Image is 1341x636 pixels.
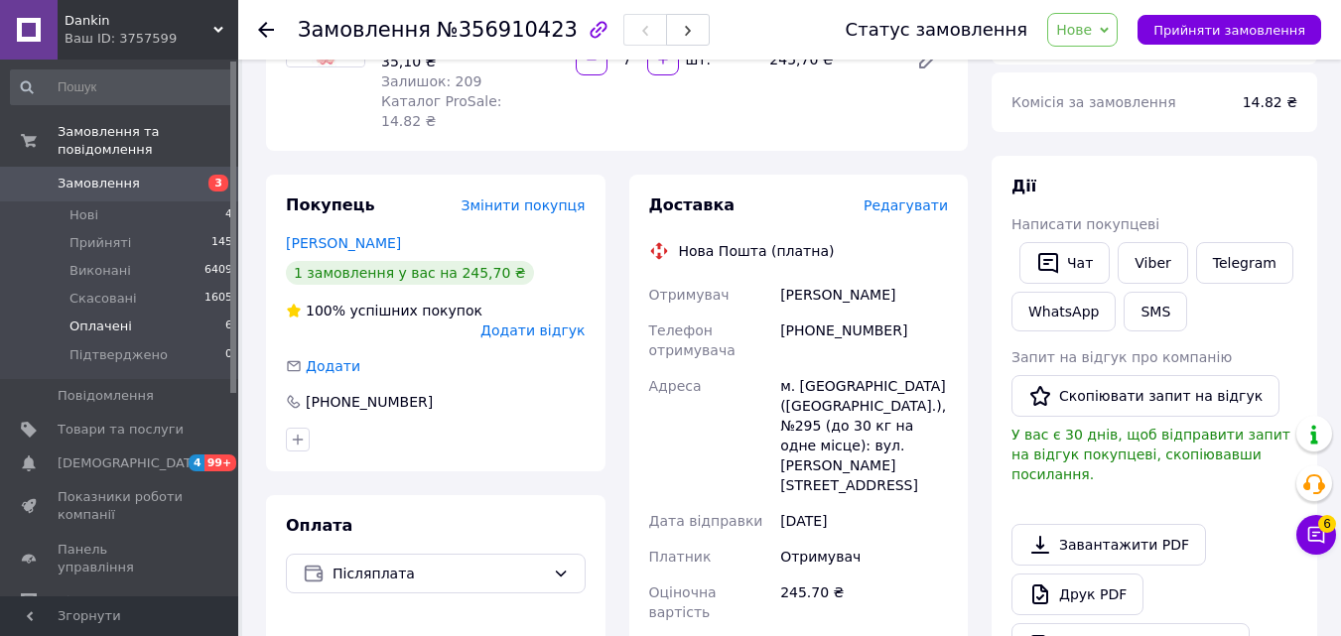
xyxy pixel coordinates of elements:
[649,195,736,214] span: Доставка
[776,313,952,368] div: [PHONE_NUMBER]
[58,454,204,472] span: [DEMOGRAPHIC_DATA]
[1011,177,1036,195] span: Дії
[258,20,274,40] div: Повернутися назад
[189,454,204,471] span: 4
[58,541,184,576] span: Панель управління
[69,206,98,224] span: Нові
[846,20,1028,40] div: Статус замовлення
[286,261,534,285] div: 1 замовлення у вас на 245,70 ₴
[69,346,168,364] span: Підтверджено
[381,73,481,89] span: Залишок: 209
[1124,292,1187,331] button: SMS
[1011,216,1159,232] span: Написати покупцеві
[225,318,232,335] span: 6
[69,234,131,252] span: Прийняті
[1056,22,1092,38] span: Нове
[776,368,952,503] div: м. [GEOGRAPHIC_DATA] ([GEOGRAPHIC_DATA].), №295 (до 30 кг на одне місце): вул. [PERSON_NAME][STRE...
[381,93,501,129] span: Каталог ProSale: 14.82 ₴
[58,421,184,439] span: Товари та послуги
[1243,94,1297,110] span: 14.82 ₴
[286,516,352,535] span: Оплата
[381,52,560,71] div: 35,10 ₴
[864,197,948,213] span: Редагувати
[480,322,585,338] span: Додати відгук
[1196,242,1293,284] a: Telegram
[69,318,132,335] span: Оплачені
[649,549,712,565] span: Платник
[58,387,154,405] span: Повідомлення
[462,197,586,213] span: Змінити покупця
[1011,349,1232,365] span: Запит на відгук про компанію
[776,574,952,630] div: 245.70 ₴
[776,277,952,313] div: [PERSON_NAME]
[225,206,232,224] span: 4
[776,503,952,539] div: [DATE]
[65,30,238,48] div: Ваш ID: 3757599
[58,592,109,610] span: Відгуки
[225,346,232,364] span: 0
[204,262,232,280] span: 6409
[286,195,375,214] span: Покупець
[437,18,578,42] span: №356910423
[1118,242,1187,284] a: Viber
[649,378,702,394] span: Адреса
[1011,292,1116,331] a: WhatsApp
[286,235,401,251] a: [PERSON_NAME]
[776,539,952,574] div: Отримувач
[1153,23,1305,38] span: Прийняти замовлення
[1011,573,1143,615] a: Друк PDF
[1296,515,1336,555] button: Чат з покупцем6
[204,454,237,471] span: 99+
[1138,15,1321,45] button: Прийняти замовлення
[58,123,238,159] span: Замовлення та повідомлення
[58,488,184,524] span: Показники роботи компанії
[649,584,717,620] span: Оціночна вартість
[69,262,131,280] span: Виконані
[649,287,730,303] span: Отримувач
[306,303,345,318] span: 100%
[65,12,213,30] span: Dankin
[1011,375,1279,417] button: Скопіювати запит на відгук
[69,290,137,308] span: Скасовані
[10,69,234,105] input: Пошук
[1318,514,1336,532] span: 6
[1011,94,1176,110] span: Комісія за замовлення
[649,322,736,358] span: Телефон отримувача
[649,513,763,529] span: Дата відправки
[674,241,840,261] div: Нова Пошта (платна)
[211,234,232,252] span: 145
[1011,427,1290,482] span: У вас є 30 днів, щоб відправити запит на відгук покупцеві, скопіювавши посилання.
[1019,242,1110,284] button: Чат
[298,18,431,42] span: Замовлення
[1011,524,1206,566] a: Завантажити PDF
[204,290,232,308] span: 1605
[333,563,545,584] span: Післяплата
[304,392,435,412] div: [PHONE_NUMBER]
[306,358,360,374] span: Додати
[208,175,228,191] span: 3
[286,301,482,320] div: успішних покупок
[58,175,140,192] span: Замовлення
